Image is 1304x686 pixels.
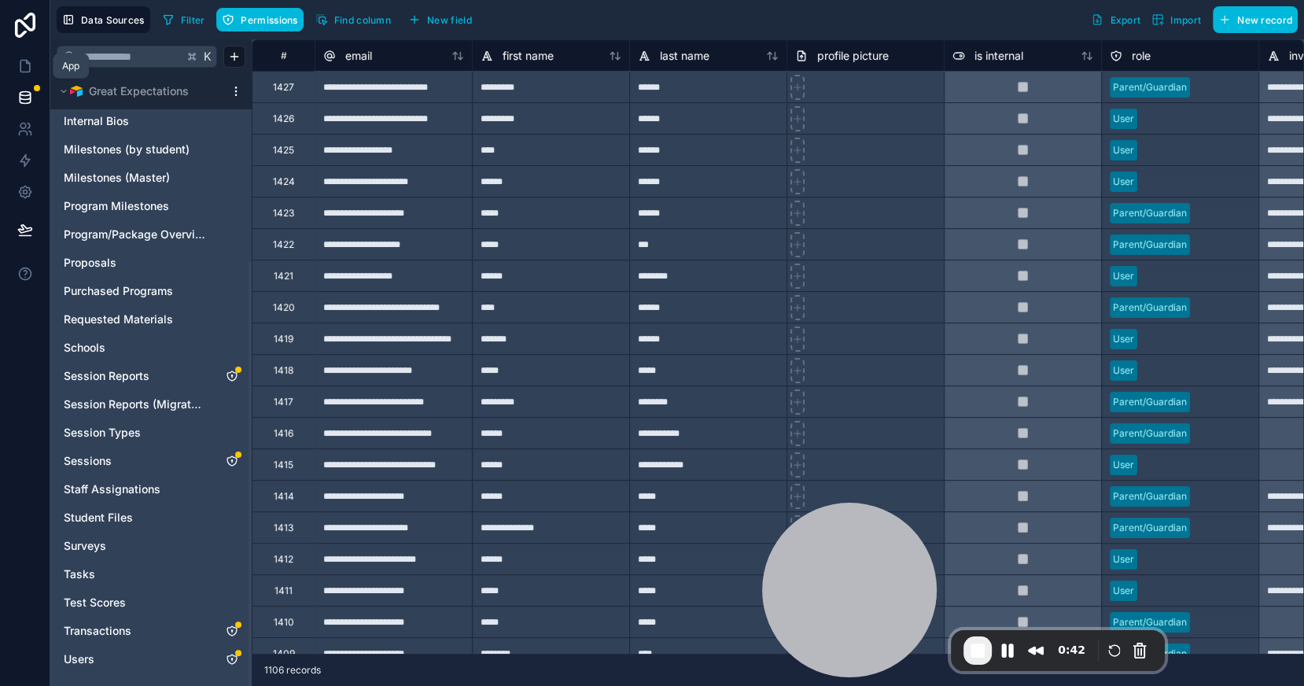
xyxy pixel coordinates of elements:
div: User [1113,552,1134,566]
div: 1416 [274,427,293,440]
div: 1415 [274,459,293,471]
div: 1420 [273,301,295,314]
div: Parent/Guardian [1113,521,1187,535]
span: Requested Materials [64,312,173,327]
div: Milestones (by student) [57,137,245,162]
div: User [1113,269,1134,283]
div: 1409 [273,647,295,660]
a: Session Reports [64,368,207,384]
div: Internal Bios [57,109,245,134]
span: Users [64,651,94,667]
div: Parent/Guardian [1113,426,1187,441]
img: Airtable Logo [70,85,83,98]
span: Tasks [64,566,95,582]
div: Tasks [57,562,245,587]
a: Schools [64,340,207,356]
div: 1418 [274,364,293,377]
div: User [1113,363,1134,378]
button: New field [403,8,477,31]
div: 1425 [273,144,294,157]
button: Permissions [216,8,303,31]
span: email [345,48,372,64]
div: Session Reports (Migrated) [57,392,245,417]
span: role [1132,48,1151,64]
div: Transactions [57,618,245,644]
a: Purchased Programs [64,283,207,299]
a: Student Files [64,510,207,526]
div: 1411 [274,585,293,597]
a: Program Milestones [64,198,207,214]
span: Milestones (Master) [64,170,170,186]
span: last name [660,48,709,64]
button: New record [1213,6,1298,33]
div: Program Milestones [57,194,245,219]
div: Session Reports [57,363,245,389]
div: Parent/Guardian [1113,301,1187,315]
div: User [1113,175,1134,189]
div: Student Files [57,505,245,530]
a: Test Scores [64,595,207,610]
div: 1424 [273,175,295,188]
div: 1417 [274,396,293,408]
div: User [1113,584,1134,598]
a: New record [1206,6,1298,33]
a: Session Reports (Migrated) [64,396,207,412]
span: 1106 records [264,664,321,677]
span: Surveys [64,538,106,554]
span: Session Reports [64,368,149,384]
div: Surveys [57,533,245,559]
div: Users [57,647,245,672]
div: Schools [57,335,245,360]
span: Find column [334,14,391,26]
button: Import [1146,6,1206,33]
span: Purchased Programs [64,283,173,299]
button: Airtable LogoGreat Expectations [57,80,223,102]
span: Proposals [64,255,116,271]
div: Parent/Guardian [1113,489,1187,503]
a: Internal Bios [64,113,207,129]
div: 1427 [273,81,294,94]
span: New record [1237,14,1292,26]
div: Parent/Guardian [1113,206,1187,220]
div: App [62,60,79,72]
div: User [1113,143,1134,157]
span: first name [503,48,554,64]
span: Schools [64,340,105,356]
a: Permissions [216,8,309,31]
a: Session Types [64,425,207,441]
span: Export [1110,14,1140,26]
span: Test Scores [64,595,126,610]
div: 1422 [273,238,294,251]
a: Surveys [64,538,207,554]
span: K [202,51,213,62]
div: 1421 [274,270,293,282]
div: User [1113,112,1134,126]
div: User [1113,332,1134,346]
button: Data Sources [57,6,150,33]
a: Sessions [64,453,207,469]
div: Session Types [57,420,245,445]
a: Requested Materials [64,312,207,327]
span: Permissions [241,14,297,26]
div: Proposals [57,250,245,275]
div: Parent/Guardian [1113,80,1187,94]
button: Export [1085,6,1146,33]
span: Great Expectations [89,83,189,99]
a: Proposals [64,255,207,271]
span: Data Sources [81,14,145,26]
span: Internal Bios [64,113,129,129]
div: 1410 [274,616,294,629]
div: Sessions [57,448,245,474]
a: Program/Package Overview [64,227,207,242]
button: Filter [157,8,211,31]
span: New field [427,14,472,26]
span: is internal [974,48,1023,64]
div: Purchased Programs [57,278,245,304]
a: Transactions [64,623,207,639]
a: Milestones (by student) [64,142,207,157]
div: Parent/Guardian [1113,238,1187,252]
span: Milestones (by student) [64,142,190,157]
span: Sessions [64,453,112,469]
